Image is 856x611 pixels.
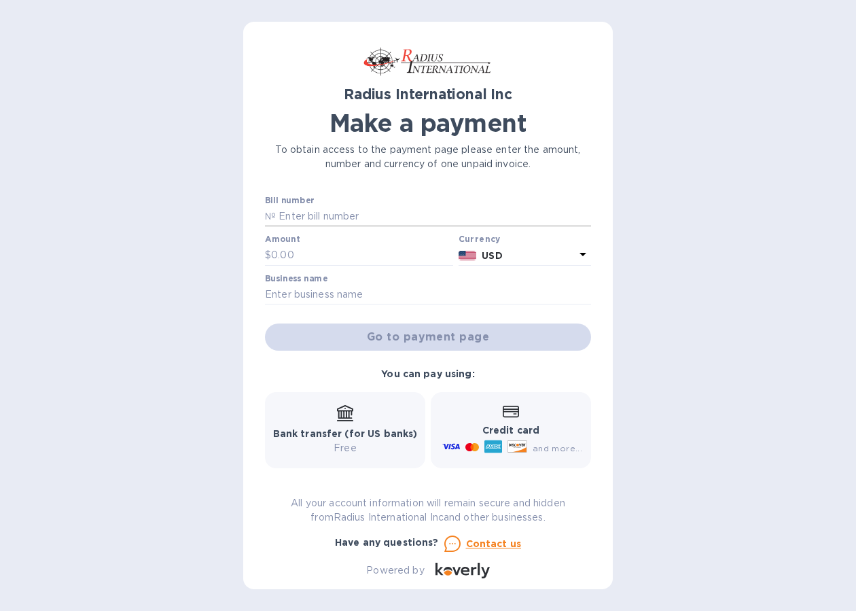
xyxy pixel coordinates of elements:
p: All your account information will remain secure and hidden from Radius International Inc and othe... [265,496,591,525]
b: You can pay using: [381,368,474,379]
p: № [265,209,276,224]
p: Powered by [366,563,424,578]
b: Radius International Inc [344,86,512,103]
p: Free [273,441,418,455]
u: Contact us [466,538,522,549]
b: Credit card [482,425,539,436]
img: USD [459,251,477,260]
label: Bill number [265,196,314,205]
p: $ [265,248,271,262]
b: USD [482,250,502,261]
b: Have any questions? [335,537,439,548]
label: Business name [265,275,327,283]
b: Currency [459,234,501,244]
p: To obtain access to the payment page please enter the amount, number and currency of one unpaid i... [265,143,591,171]
input: Enter bill number [276,207,591,227]
h1: Make a payment [265,109,591,137]
input: 0.00 [271,245,453,266]
b: Bank transfer (for US banks) [273,428,418,439]
span: and more... [533,443,582,453]
input: Enter business name [265,285,591,305]
label: Amount [265,236,300,244]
